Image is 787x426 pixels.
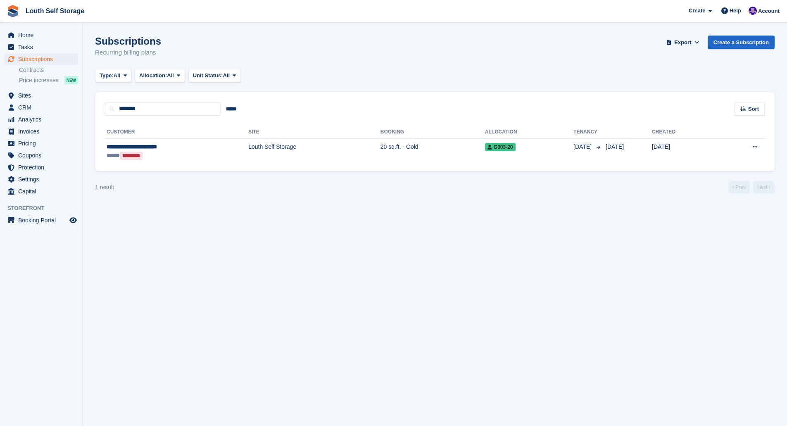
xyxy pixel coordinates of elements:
a: menu [4,162,78,173]
a: Contracts [19,66,78,74]
a: menu [4,174,78,185]
a: menu [4,126,78,137]
td: [DATE] [652,138,717,164]
button: Allocation: All [135,69,185,83]
button: Type: All [95,69,131,83]
div: NEW [64,76,78,84]
a: Louth Self Storage [22,4,88,18]
span: [DATE] [606,143,624,150]
span: Capital [18,186,68,197]
span: Coupons [18,150,68,161]
nav: Page [727,181,776,193]
span: Allocation: [139,71,167,80]
a: Preview store [68,215,78,225]
th: Site [248,126,380,139]
span: Pricing [18,138,68,149]
button: Export [665,36,701,49]
span: G003-20 [485,143,516,151]
th: Allocation [485,126,573,139]
a: menu [4,90,78,101]
span: Storefront [7,204,82,212]
a: menu [4,214,78,226]
span: CRM [18,102,68,113]
span: Price increases [19,76,59,84]
a: menu [4,114,78,125]
span: Tasks [18,41,68,53]
a: menu [4,102,78,113]
span: Analytics [18,114,68,125]
span: Sites [18,90,68,101]
th: Tenancy [573,126,602,139]
span: Account [758,7,780,15]
td: 20 sq.ft. - Gold [380,138,485,164]
th: Booking [380,126,485,139]
button: Unit Status: All [188,69,241,83]
a: menu [4,150,78,161]
span: All [114,71,121,80]
span: Subscriptions [18,53,68,65]
a: Price increases NEW [19,76,78,85]
p: Recurring billing plans [95,48,161,57]
a: menu [4,138,78,149]
span: Help [730,7,741,15]
span: Unit Status: [193,71,223,80]
a: Create a Subscription [708,36,775,49]
span: [DATE] [573,143,593,151]
th: Created [652,126,717,139]
a: menu [4,186,78,197]
a: Previous [728,181,750,193]
span: Protection [18,162,68,173]
h1: Subscriptions [95,36,161,47]
span: All [223,71,230,80]
span: All [167,71,174,80]
span: Export [674,38,691,47]
img: Matthew Frith [749,7,757,15]
span: Invoices [18,126,68,137]
a: Next [753,181,775,193]
span: Booking Portal [18,214,68,226]
div: 1 result [95,183,114,192]
span: Create [689,7,705,15]
a: menu [4,53,78,65]
td: Louth Self Storage [248,138,380,164]
span: Sort [748,105,759,113]
a: menu [4,41,78,53]
span: Home [18,29,68,41]
span: Type: [100,71,114,80]
img: stora-icon-8386f47178a22dfd0bd8f6a31ec36ba5ce8667c1dd55bd0f319d3a0aa187defe.svg [7,5,19,17]
a: menu [4,29,78,41]
th: Customer [105,126,248,139]
span: Settings [18,174,68,185]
